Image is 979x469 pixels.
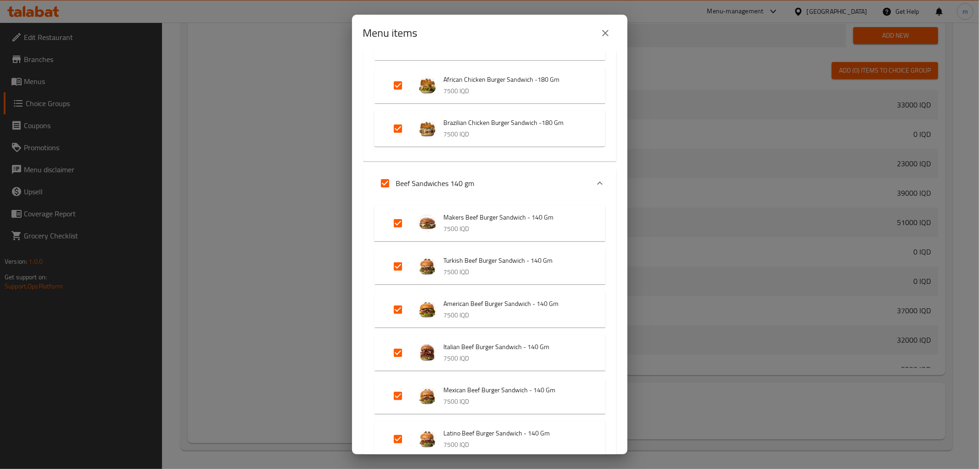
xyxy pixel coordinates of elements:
[418,214,436,232] img: Makers Beef Burger Sandwich - 140 Gm
[444,298,587,310] span: American Beef Burger Sandwich - 140 Gm
[444,439,587,451] p: 7500 IQD
[418,119,436,138] img: Brazilian Chicken Burger Sandwich -180 Gm
[374,249,605,284] div: Expand
[444,117,587,129] span: Brazilian Chicken Burger Sandwich -180 Gm
[444,255,587,266] span: Turkish Beef Burger Sandwich - 140 Gm
[444,74,587,85] span: African Chicken Burger Sandwich -180 Gm
[418,430,436,448] img: Latino Beef Burger Sandwich - 140 Gm
[444,353,587,364] p: 7500 IQD
[418,387,436,405] img: Mexican Beef Burger Sandwich - 140 Gm
[444,266,587,278] p: 7500 IQD
[594,22,616,44] button: close
[374,68,605,103] div: Expand
[374,335,605,371] div: Expand
[374,378,605,414] div: Expand
[444,384,587,396] span: Mexican Beef Burger Sandwich - 140 Gm
[418,344,436,362] img: Italian Beef Burger Sandwich - 140 Gm
[444,310,587,321] p: 7500 IQD
[374,292,605,328] div: Expand
[444,129,587,140] p: 7500 IQD
[444,396,587,407] p: 7500 IQD
[444,428,587,439] span: Latino Beef Burger Sandwich - 140 Gm
[374,421,605,457] div: Expand
[444,85,587,97] p: 7500 IQD
[374,205,605,241] div: Expand
[396,178,475,189] p: Beef Sandwiches 140 gm
[418,257,436,276] img: Turkish Beef Burger Sandwich - 140 Gm
[444,42,587,54] p: 7500 IQD
[444,341,587,353] span: Italian Beef Burger Sandwich - 140 Gm
[418,300,436,319] img: American Beef Burger Sandwich - 140 Gm
[444,223,587,235] p: 7500 IQD
[374,111,605,147] div: Expand
[363,26,418,40] h2: Menu items
[444,212,587,223] span: Makers Beef Burger Sandwich - 140 Gm
[418,76,436,95] img: African Chicken Burger Sandwich -180 Gm
[363,169,616,198] div: Expand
